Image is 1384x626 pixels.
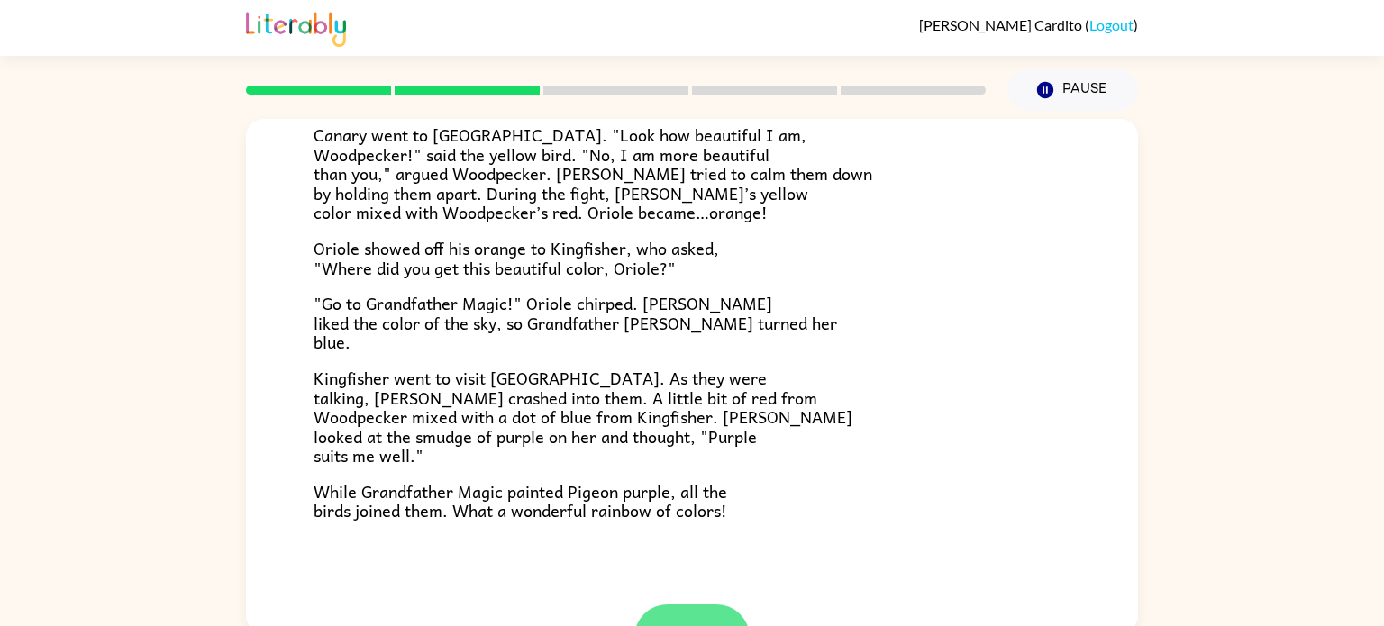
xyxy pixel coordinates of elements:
div: ( ) [919,16,1138,33]
span: "Go to Grandfather Magic!" Oriole chirped. [PERSON_NAME] liked the color of the sky, so Grandfath... [314,290,837,355]
span: Oriole showed off his orange to Kingfisher, who asked, "Where did you get this beautiful color, O... [314,235,719,281]
span: [PERSON_NAME] Cardito [919,16,1085,33]
a: Logout [1089,16,1134,33]
button: Pause [1007,69,1138,111]
img: Literably [246,7,346,47]
span: Kingfisher went to visit [GEOGRAPHIC_DATA]. As they were talking, [PERSON_NAME] crashed into them... [314,365,852,468]
span: Canary went to [GEOGRAPHIC_DATA]. "Look how beautiful I am, Woodpecker!" said the yellow bird. "N... [314,122,872,225]
span: While Grandfather Magic painted Pigeon purple, all the birds joined them. What a wonderful rainbo... [314,478,727,524]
